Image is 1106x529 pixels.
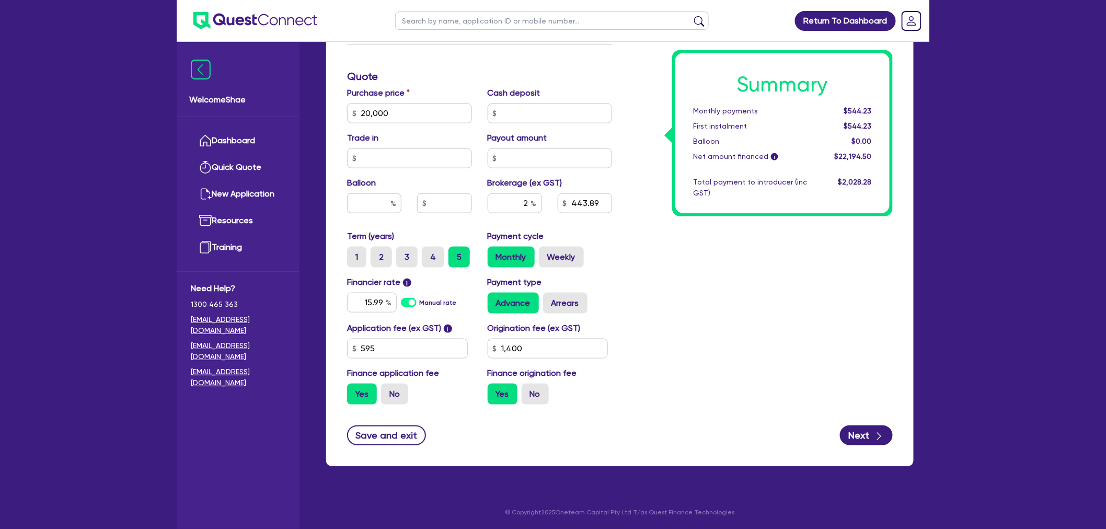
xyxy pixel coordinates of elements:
[488,230,544,243] label: Payment cycle
[543,293,587,314] label: Arrears
[191,299,285,310] span: 1300 465 363
[319,508,921,517] p: © Copyright 2025 Oneteam Capital Pty Ltd T/as Quest Finance Technologies
[488,247,535,268] label: Monthly
[381,384,408,405] label: No
[844,107,872,115] span: $544.23
[199,161,212,174] img: quick-quote
[488,276,542,289] label: Payment type
[347,132,378,144] label: Trade in
[191,234,285,261] a: Training
[448,247,470,268] label: 5
[844,122,872,130] span: $544.23
[191,154,285,181] a: Quick Quote
[347,425,426,445] button: Save and exit
[422,247,444,268] label: 4
[191,208,285,234] a: Resources
[403,279,411,287] span: i
[347,87,410,99] label: Purchase price
[838,178,872,186] span: $2,028.28
[347,384,377,405] label: Yes
[488,367,577,379] label: Finance origination fee
[191,60,211,79] img: icon-menu-close
[539,247,584,268] label: Weekly
[191,128,285,154] a: Dashboard
[199,214,212,227] img: resources
[488,177,562,189] label: Brokerage (ex GST)
[199,241,212,254] img: training
[685,121,815,132] div: First instalment
[685,136,815,147] div: Balloon
[488,87,540,99] label: Cash deposit
[199,188,212,200] img: new-application
[488,132,547,144] label: Payout amount
[693,72,872,97] h1: Summary
[488,322,581,335] label: Origination fee (ex GST)
[347,70,612,83] h3: Quote
[371,247,392,268] label: 2
[522,384,549,405] label: No
[396,247,418,268] label: 3
[444,325,452,333] span: i
[347,276,411,289] label: Financier rate
[193,12,317,29] img: quest-connect-logo-blue
[488,293,539,314] label: Advance
[347,367,439,379] label: Finance application fee
[347,247,366,268] label: 1
[771,154,778,161] span: i
[840,425,893,445] button: Next
[191,340,285,362] a: [EMAIL_ADDRESS][DOMAIN_NAME]
[420,298,457,307] label: Manual rate
[685,177,815,199] div: Total payment to introducer (inc GST)
[191,314,285,336] a: [EMAIL_ADDRESS][DOMAIN_NAME]
[898,7,925,34] a: Dropdown toggle
[685,151,815,162] div: Net amount financed
[347,230,394,243] label: Term (years)
[852,137,872,145] span: $0.00
[347,322,441,335] label: Application fee (ex GST)
[191,282,285,295] span: Need Help?
[795,11,896,31] a: Return To Dashboard
[189,94,287,106] span: Welcome Shae
[191,366,285,388] a: [EMAIL_ADDRESS][DOMAIN_NAME]
[835,152,872,160] span: $22,194.50
[685,106,815,117] div: Monthly payments
[347,177,376,189] label: Balloon
[191,181,285,208] a: New Application
[395,11,709,30] input: Search by name, application ID or mobile number...
[488,384,517,405] label: Yes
